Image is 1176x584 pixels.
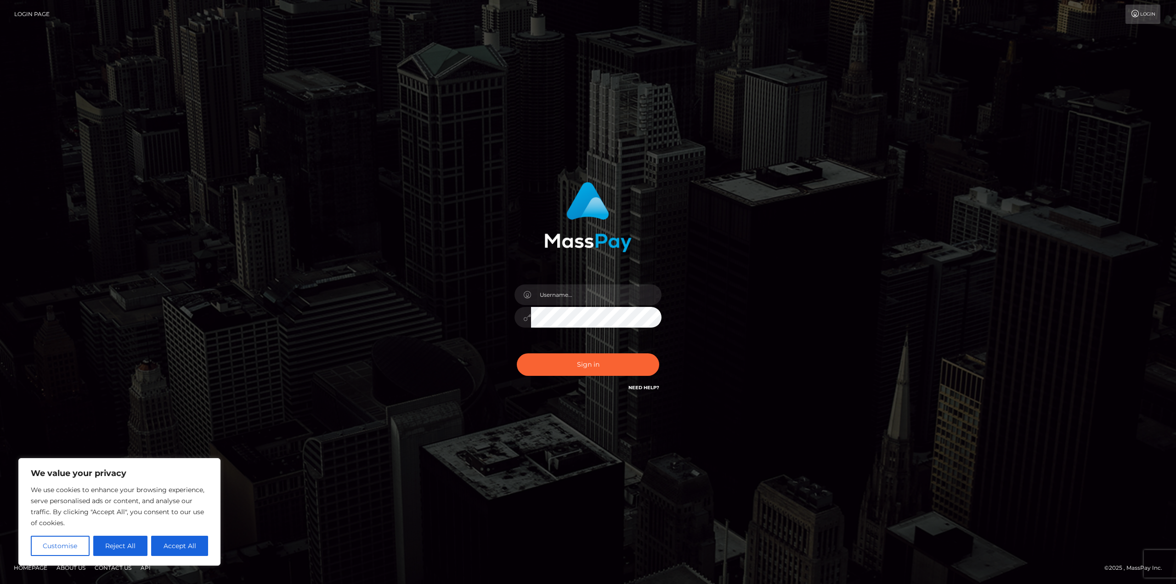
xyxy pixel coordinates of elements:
[53,561,89,575] a: About Us
[137,561,154,575] a: API
[93,536,148,556] button: Reject All
[628,385,659,391] a: Need Help?
[91,561,135,575] a: Contact Us
[531,284,661,305] input: Username...
[544,182,632,252] img: MassPay Login
[31,484,208,528] p: We use cookies to enhance your browsing experience, serve personalised ads or content, and analys...
[151,536,208,556] button: Accept All
[1125,5,1160,24] a: Login
[31,468,208,479] p: We value your privacy
[14,5,50,24] a: Login Page
[1104,563,1169,573] div: © 2025 , MassPay Inc.
[10,561,51,575] a: Homepage
[31,536,90,556] button: Customise
[517,353,659,376] button: Sign in
[18,458,220,566] div: We value your privacy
